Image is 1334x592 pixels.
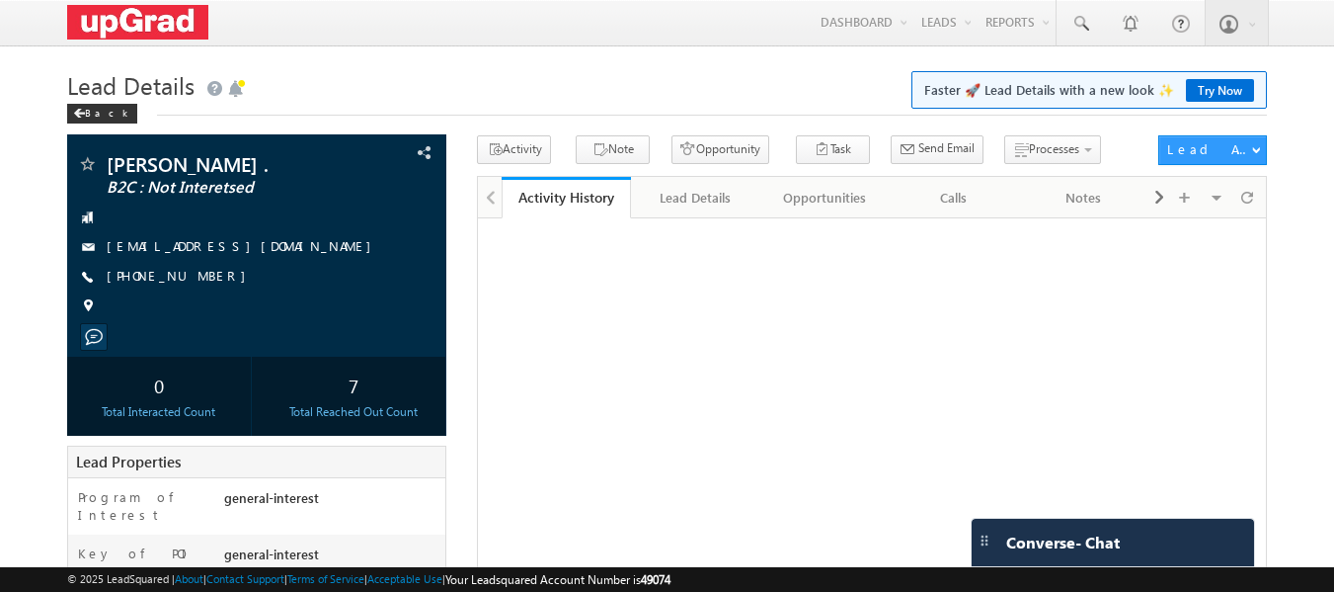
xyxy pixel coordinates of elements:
span: Processes [1029,141,1079,156]
span: Faster 🚀 Lead Details with a new look ✨ [924,80,1254,100]
button: Send Email [891,135,983,164]
button: Task [796,135,870,164]
div: Total Reached Out Count [267,403,440,421]
div: Activity History [516,188,616,207]
span: Your Leadsquared Account Number is [445,572,670,587]
img: Custom Logo [67,5,209,40]
div: Back [67,104,137,124]
label: Key of POI [78,545,193,562]
div: Total Interacted Count [72,403,246,421]
div: Opportunities [776,186,872,210]
button: Processes [1004,135,1101,164]
div: 7 [267,367,440,403]
div: Notes [1035,186,1131,210]
span: 49074 [641,572,670,587]
div: Lead Actions [1167,140,1251,158]
img: carter-drag [977,533,992,549]
span: Lead Details [67,69,195,101]
a: About [175,572,203,585]
a: Contact Support [206,572,284,585]
a: Activity History [502,177,631,218]
button: Note [576,135,650,164]
span: Send Email [918,139,975,157]
div: general-interest [219,545,446,572]
span: Lead Properties [76,452,181,471]
a: Notes [1019,177,1148,218]
span: Converse - Chat [1006,534,1120,551]
label: Program of Interest [78,488,205,524]
button: Opportunity [671,135,769,164]
a: Acceptable Use [367,572,442,585]
span: © 2025 LeadSquared | | | | | [67,570,670,589]
a: Back [67,103,147,120]
a: [EMAIL_ADDRESS][DOMAIN_NAME] [107,237,381,254]
div: Lead Details [647,186,743,210]
a: [PHONE_NUMBER] [107,267,256,284]
a: Opportunities [760,177,890,218]
a: Lead Details [631,177,760,218]
div: Calls [905,186,1001,210]
a: Try Now [1186,79,1254,102]
a: Calls [890,177,1019,218]
button: Lead Actions [1158,135,1267,165]
div: general-interest [219,488,446,516]
a: Terms of Service [287,572,364,585]
div: 0 [72,367,246,403]
span: [PERSON_NAME] . [107,154,341,174]
button: Activity [477,135,551,164]
span: B2C : Not Interetsed [107,178,341,198]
